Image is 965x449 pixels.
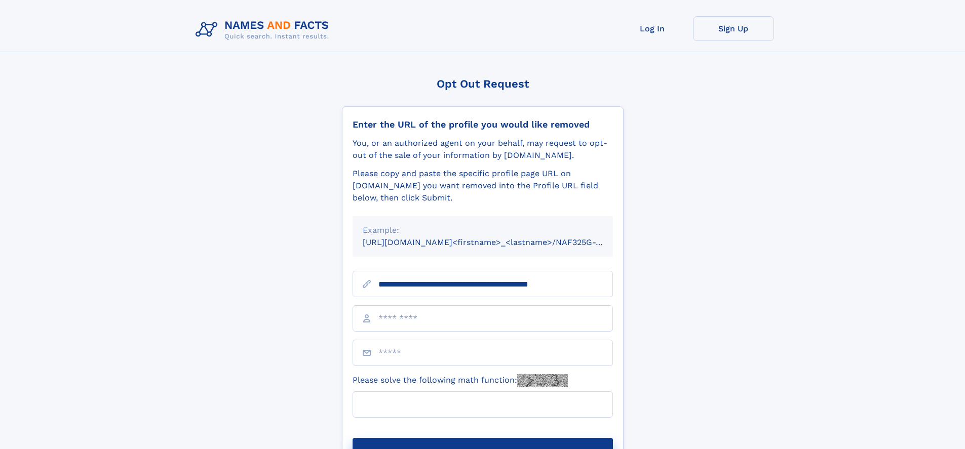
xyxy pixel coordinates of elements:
small: [URL][DOMAIN_NAME]<firstname>_<lastname>/NAF325G-xxxxxxxx [363,237,632,247]
a: Sign Up [693,16,774,41]
div: Example: [363,224,603,236]
a: Log In [612,16,693,41]
div: You, or an authorized agent on your behalf, may request to opt-out of the sale of your informatio... [353,137,613,161]
div: Please copy and paste the specific profile page URL on [DOMAIN_NAME] you want removed into the Pr... [353,168,613,204]
div: Enter the URL of the profile you would like removed [353,119,613,130]
img: Logo Names and Facts [191,16,337,44]
label: Please solve the following math function: [353,374,568,387]
div: Opt Out Request [342,77,624,90]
